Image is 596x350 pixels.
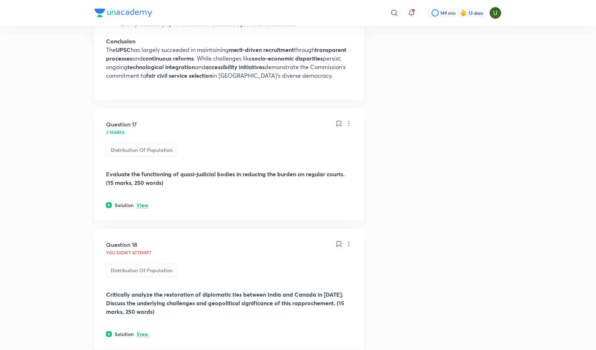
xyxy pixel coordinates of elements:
p: 3 marks [106,130,125,134]
strong: Conclusion [106,37,135,45]
img: Aishwary Kumar [489,7,501,19]
strong: accessibility initiatives [205,63,265,71]
h5: Question 18 [106,240,137,249]
strong: technological integration [128,63,195,71]
strong: UPSC [116,46,131,53]
div: Distribution of Population [106,263,177,277]
p: You didn't Attempt [106,250,152,255]
strong: socio-economic disparities [252,54,323,62]
strong: continuous reforms [143,54,194,62]
p: View [136,332,148,337]
p: The has largely succeeded in maintaining through and . While challenges like persist, ongoing and... [106,45,352,80]
strong: merit-driven recruitment [229,46,294,53]
img: Company Logo [95,9,152,17]
strong: Evaluate the functioning of quasi-judicial bodies in reducing the burden on regular courts. (15 m... [106,170,345,186]
h6: Solution [115,330,134,338]
h5: Question 17 [106,120,137,129]
strong: Critically analyze the restoration of diplomatic ties between India and Canada in [DATE]. Discuss... [106,291,344,315]
img: solution.svg [106,202,112,208]
img: solution.svg [106,331,112,337]
div: Distribution of Population [106,143,177,157]
strong: fair civil service selection [146,72,212,79]
h6: Solution [115,201,134,209]
img: streak [460,9,467,16]
p: View [136,203,148,208]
